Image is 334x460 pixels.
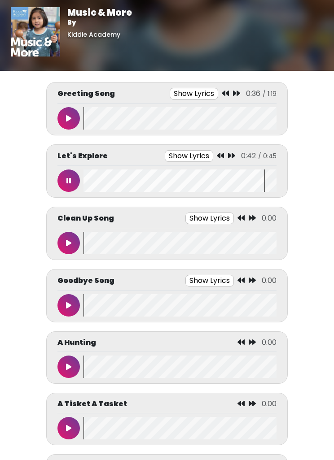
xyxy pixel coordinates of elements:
[57,275,114,286] p: Goodbye Song
[262,275,277,286] span: 0.00
[246,88,260,99] span: 0:36
[57,399,127,409] p: A Tisket A Tasket
[165,150,213,162] button: Show Lyrics
[57,88,115,99] p: Greeting Song
[11,7,60,56] img: 01vrkzCYTteBT1eqlInO
[57,151,108,161] p: Let's Explore
[170,88,218,100] button: Show Lyrics
[67,31,132,39] h6: Kiddie Academy
[262,399,277,409] span: 0.00
[263,89,277,98] span: / 1:19
[57,213,114,224] p: Clean Up Song
[67,18,132,27] p: By
[185,275,234,286] button: Show Lyrics
[258,152,277,161] span: / 0:45
[262,213,277,223] span: 0.00
[185,213,234,224] button: Show Lyrics
[262,337,277,347] span: 0.00
[57,337,96,348] p: A Hunting
[67,7,132,18] h1: Music & More
[241,151,256,161] span: 0:42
